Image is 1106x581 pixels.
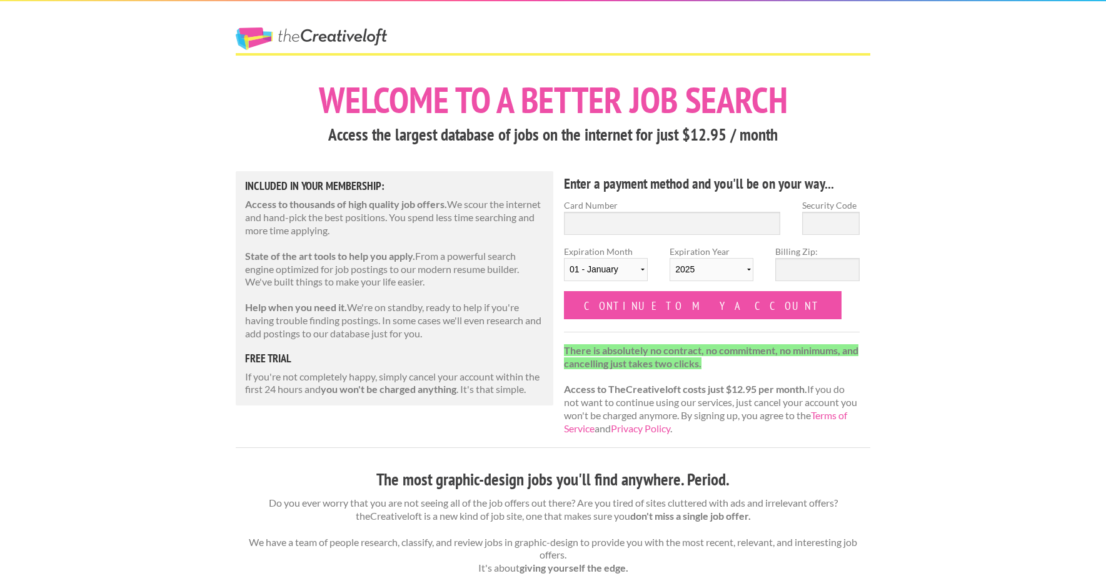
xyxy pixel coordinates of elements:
h4: Enter a payment method and you'll be on your way... [564,174,860,194]
p: We scour the internet and hand-pick the best positions. You spend less time searching and more ti... [245,198,544,237]
input: Continue to my account [564,291,842,319]
label: Expiration Year [670,245,753,291]
strong: Access to TheCreativeloft costs just $12.95 per month. [564,383,807,395]
a: Privacy Policy [611,422,670,434]
select: Expiration Month [564,258,648,281]
strong: Access to thousands of high quality job offers. [245,198,447,210]
p: If you're not completely happy, simply cancel your account within the first 24 hours and . It's t... [245,370,544,397]
p: We're on standby, ready to help if you're having trouble finding postings. In some cases we'll ev... [245,301,544,340]
h5: Included in Your Membership: [245,181,544,192]
h5: free trial [245,353,544,364]
h1: Welcome to a better job search [236,82,870,118]
h3: Access the largest database of jobs on the internet for just $12.95 / month [236,123,870,147]
label: Billing Zip: [775,245,859,258]
label: Expiration Month [564,245,648,291]
p: If you do not want to continue using our services, just cancel your account you won't be charged ... [564,344,860,435]
a: Terms of Service [564,409,847,434]
a: The Creative Loft [236,27,387,50]
strong: don't miss a single job offer. [630,510,751,522]
strong: you won't be charged anything [321,383,456,395]
label: Security Code [802,199,860,212]
select: Expiration Year [670,258,753,281]
h3: The most graphic-design jobs you'll find anywhere. Period. [236,468,870,492]
strong: There is absolutely no contract, no commitment, no minimums, and cancelling just takes two clicks. [564,344,858,369]
strong: State of the art tools to help you apply. [245,250,415,262]
strong: Help when you need it. [245,301,347,313]
label: Card Number [564,199,780,212]
p: Do you ever worry that you are not seeing all of the job offers out there? Are you tired of sites... [236,497,870,575]
strong: giving yourself the edge. [520,562,628,574]
p: From a powerful search engine optimized for job postings to our modern resume builder. We've buil... [245,250,544,289]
